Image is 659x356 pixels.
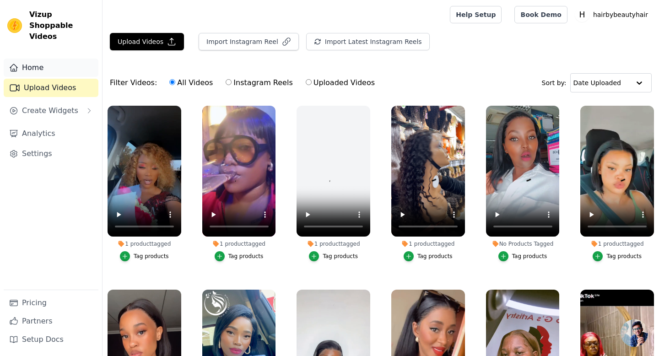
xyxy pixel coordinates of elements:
[225,77,293,89] label: Instagram Reels
[621,319,648,347] a: 开放式聊天
[7,18,22,33] img: Vizup
[417,253,453,260] div: Tag products
[323,253,358,260] div: Tag products
[297,240,370,248] div: 1 product tagged
[589,6,652,23] p: hairbybeautyhair
[305,77,375,89] label: Uploaded Videos
[306,33,430,50] button: Import Latest Instagram Reels
[4,124,98,143] a: Analytics
[4,145,98,163] a: Settings
[29,9,95,42] span: Vizup Shoppable Videos
[202,240,276,248] div: 1 product tagged
[108,240,181,248] div: 1 product tagged
[306,79,312,85] input: Uploaded Videos
[134,253,169,260] div: Tag products
[391,240,465,248] div: 1 product tagged
[606,253,642,260] div: Tag products
[228,253,264,260] div: Tag products
[404,251,453,261] button: Tag products
[450,6,502,23] a: Help Setup
[110,33,184,50] button: Upload Videos
[120,251,169,261] button: Tag products
[512,253,547,260] div: Tag products
[4,59,98,77] a: Home
[4,330,98,349] a: Setup Docs
[580,240,654,248] div: 1 product tagged
[542,73,652,92] div: Sort by:
[4,312,98,330] a: Partners
[514,6,567,23] a: Book Demo
[4,294,98,312] a: Pricing
[593,251,642,261] button: Tag products
[4,102,98,120] button: Create Widgets
[199,33,299,50] button: Import Instagram Reel
[169,79,175,85] input: All Videos
[22,105,78,116] span: Create Widgets
[575,6,652,23] button: H hairbybeautyhair
[110,72,380,93] div: Filter Videos:
[4,79,98,97] a: Upload Videos
[169,77,213,89] label: All Videos
[486,240,560,248] div: No Products Tagged
[226,79,232,85] input: Instagram Reels
[498,251,547,261] button: Tag products
[579,10,585,19] text: H
[215,251,264,261] button: Tag products
[309,251,358,261] button: Tag products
